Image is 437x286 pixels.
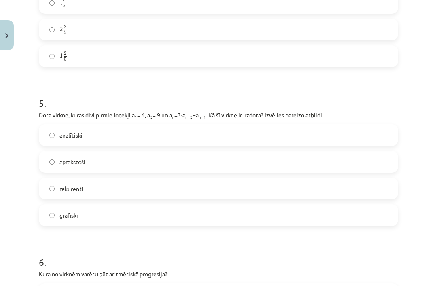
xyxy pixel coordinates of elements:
[64,52,66,55] span: 2
[5,33,8,38] img: icon-close-lesson-0947bae3869378f0d4975bcd49f059093ad1ed9edebbc8119c70593378902aed.svg
[49,159,55,165] input: aprakstoši
[49,186,55,191] input: rekurenti
[185,114,193,120] sub: n−2
[59,53,63,58] span: 1
[59,211,78,220] span: grafiski
[199,114,206,120] sub: n−1
[59,184,83,193] span: rekurenti
[49,133,55,138] input: analītiski
[64,31,66,34] span: 5
[59,27,63,32] span: 2
[39,242,398,267] h1: 6 .
[39,111,398,119] p: Dota virkne, kuras divi pirmie locekļi a = 4, a = 9 un a =3⋅a −a . Kā šī virkne ir uzdota? Izvēli...
[49,213,55,218] input: grafiski
[135,114,137,120] sub: 1
[59,158,85,166] span: aprakstoši
[64,25,66,29] span: 2
[150,114,153,120] sub: 2
[64,57,66,61] span: 5
[39,83,398,108] h1: 5 .
[61,4,66,8] span: 15
[172,114,174,120] sub: n
[59,131,83,140] span: analītiski
[39,270,398,278] p: Kura no virknēm varētu būt aritmētiskā progresija?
